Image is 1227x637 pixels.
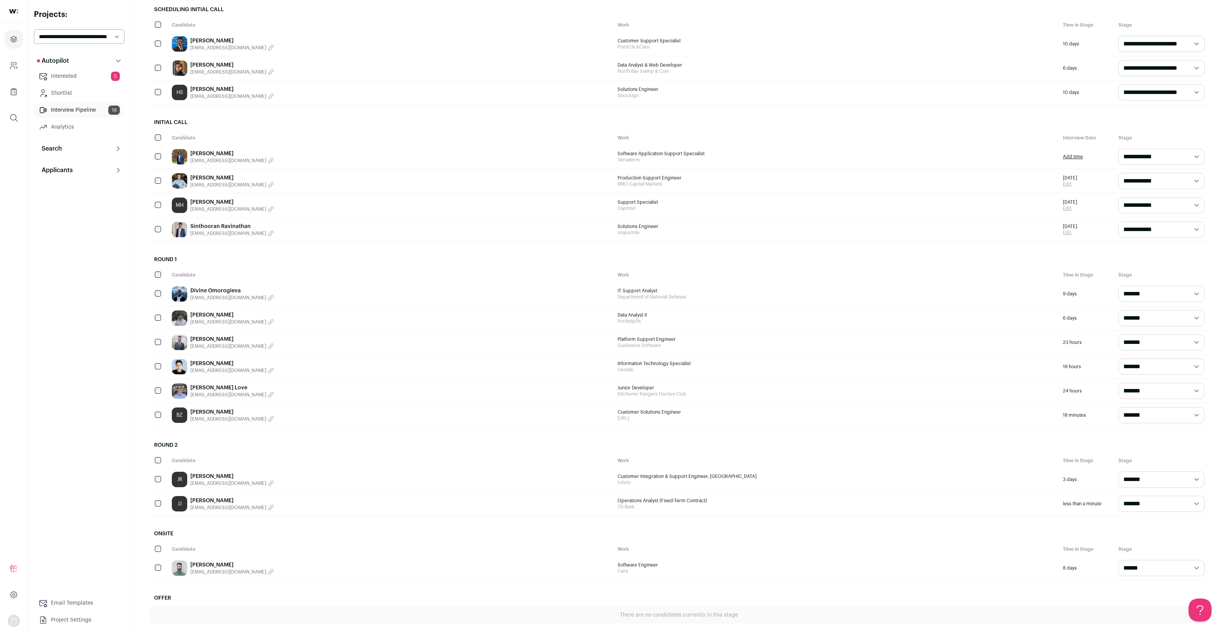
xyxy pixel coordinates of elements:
h2: Round 1 [149,251,1209,268]
a: JJ [172,496,187,511]
a: Divine Omorogieva [190,287,274,295]
div: Candidate [168,268,614,282]
span: 16 [108,106,120,115]
img: 34b795a4aff8dda2d2e1dc1731342ac73f093f86e85fa70b23d364d07c0dc359.jpg [172,560,187,576]
a: [PERSON_NAME] [190,174,274,182]
img: b13acace784b56bff4c0b426ab5bcb4ec2ba2aea1bd4a0e45daaa25254bd1327.jpg [172,335,187,350]
span: [EMAIL_ADDRESS][DOMAIN_NAME] [190,343,266,349]
a: Interested5 [34,69,124,84]
div: Time in Stage [1059,268,1115,282]
div: Time in Stage [1059,542,1115,556]
button: [EMAIL_ADDRESS][DOMAIN_NAME] [190,295,274,301]
a: [PERSON_NAME] [190,150,274,158]
a: [PERSON_NAME] [190,198,274,206]
span: [DATE] [1063,199,1077,205]
span: Production Support Engineer [618,175,1056,181]
button: [EMAIL_ADDRESS][DOMAIN_NAME] [190,230,274,236]
h2: Onsite [149,525,1209,542]
div: 10 days [1059,32,1115,56]
span: [EMAIL_ADDRESS][DOMAIN_NAME] [190,392,266,398]
img: 51bbe588d67d82df06304658d6ed111f83e2671facc91c921276c80c295c2cba.jpg [172,310,187,326]
div: Candidate [168,454,614,468]
div: 24 hours [1059,379,1115,403]
span: DocuSign [618,92,1056,99]
span: BMO Capital Markets [618,181,1056,187]
a: [PERSON_NAME] [190,311,274,319]
span: CapIntel [618,205,1056,211]
button: [EMAIL_ADDRESS][DOMAIN_NAME] [190,45,274,51]
span: [URL] [618,415,1056,421]
div: Work [614,131,1059,145]
span: [EMAIL_ADDRESS][DOMAIN_NAME] [190,480,266,486]
span: IT Support Analyst [618,288,1056,294]
div: 3 days [1059,468,1115,491]
div: 9 days [1059,282,1115,306]
img: 37726d9d10fa6b09945aacb27ec9a3fe0a5051c47880cd21b5a67f37dd4fe7f6.jpg [172,149,187,164]
h2: Offer [149,590,1209,607]
div: Stage [1115,18,1209,32]
a: [PERSON_NAME] [190,561,274,569]
img: nopic.png [8,615,20,627]
div: Work [614,18,1059,32]
span: Data Analyst & Web Developer [618,62,1056,68]
span: [DATE] [1063,223,1077,230]
img: wellfound-shorthand-0d5821cbd27db2630d0214b213865d53afaa358527fdda9d0ea32b1df1b89c2c.svg [9,9,18,13]
span: 5 [111,72,120,81]
a: Company Lists [5,82,23,101]
a: Sinthooran Ravinathan [190,223,274,230]
a: Interview Pipeline16 [34,102,124,118]
div: 23 hours [1059,330,1115,354]
div: Stage [1115,454,1209,468]
h2: Round 2 [149,437,1209,454]
a: Project Settings [34,612,124,628]
div: There are no candidates currently in this stage [149,607,1209,624]
button: Applicants [34,163,124,178]
a: [PERSON_NAME] [190,360,274,367]
h2: Projects: [34,9,124,20]
span: Solutions Engineer [618,86,1056,92]
span: [EMAIL_ADDRESS][DOMAIN_NAME] [190,69,266,75]
span: Information Technology Specialist [618,360,1056,367]
div: Interview Date [1059,131,1115,145]
img: d462e36b89d741590a7b2b086fac2dfa7592e005d47afd674853fa82ff350ca9.jpg [172,286,187,302]
span: Software Engineer [618,562,1056,568]
span: [EMAIL_ADDRESS][DOMAIN_NAME] [190,158,266,164]
span: [EMAIL_ADDRESS][DOMAIN_NAME] [190,93,266,99]
h2: Initial Call [149,114,1209,131]
div: less than a minute [1059,492,1115,516]
span: Irdeto [618,479,1056,486]
p: Search [37,144,62,153]
a: JR [172,472,187,487]
a: BZ [172,407,187,423]
button: [EMAIL_ADDRESS][DOMAIN_NAME] [190,569,274,575]
span: [EMAIL_ADDRESS][DOMAIN_NAME] [190,230,266,236]
span: Faire [618,568,1056,574]
a: Projects [5,30,23,49]
span: [EMAIL_ADDRESS][DOMAIN_NAME] [190,45,266,51]
span: Customer Support Specialist [618,38,1056,44]
a: Edit [1063,230,1077,236]
a: [PERSON_NAME] [190,37,274,45]
img: f5c562ada07900bbfba070095802eb14de938c648a39f2768e216d6d9b7872c1.jpg [172,173,187,189]
a: Edit [1063,205,1077,211]
span: Customer Integration & Support Engineer, [GEOGRAPHIC_DATA] [618,473,1056,479]
div: Stage [1115,542,1209,556]
a: Shortlist [34,85,124,101]
a: HS [172,85,187,100]
a: MH [172,198,187,213]
p: Autopilot [37,56,69,65]
span: [EMAIL_ADDRESS][DOMAIN_NAME] [190,206,266,212]
a: [PERSON_NAME] Love [190,384,274,392]
button: [EMAIL_ADDRESS][DOMAIN_NAME] [190,69,274,75]
span: [EMAIL_ADDRESS][DOMAIN_NAME] [190,182,266,188]
div: Candidate [168,18,614,32]
img: 1e47d053bfa66a875b05c813c31ed26eb95396ae734f7f3e982b3c4a1b1a13d3.jpg [172,36,187,52]
a: [PERSON_NAME] [190,335,274,343]
span: Software Application Support Specialist [618,151,1056,157]
button: [EMAIL_ADDRESS][DOMAIN_NAME] [190,392,274,398]
span: [EMAIL_ADDRESS][DOMAIN_NAME] [190,416,266,422]
a: [PERSON_NAME] [190,61,274,69]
